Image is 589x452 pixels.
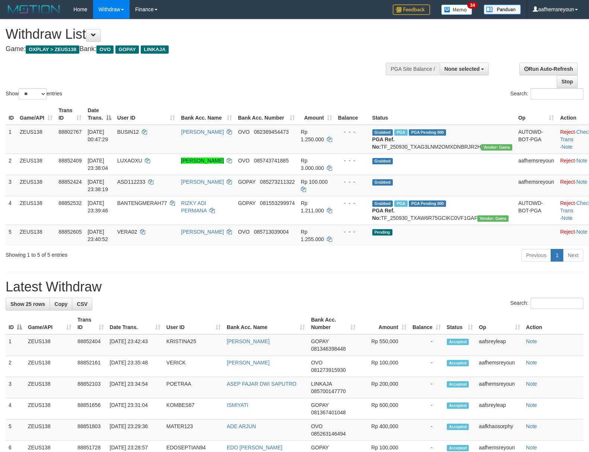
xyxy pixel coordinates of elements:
span: [DATE] 00:47:29 [87,129,108,142]
a: Note [576,229,588,235]
span: Grabbed [372,179,393,186]
td: aafsreyleap [476,398,523,420]
span: 88852605 [58,229,82,235]
span: Copy 081553299974 to clipboard [260,200,294,206]
td: AUTOWD-BOT-PGA [515,125,557,154]
a: [PERSON_NAME] [227,338,270,344]
label: Show entries [6,88,62,99]
a: Note [561,144,573,150]
a: Note [576,158,588,164]
span: Accepted [447,445,469,451]
span: BUSIN12 [117,129,139,135]
a: ADE ARJUN [227,423,256,429]
span: Accepted [447,402,469,409]
td: 5 [6,225,17,246]
span: Accepted [447,360,469,366]
td: 88852161 [74,356,107,377]
span: Vendor URL: https://trx31.1velocity.biz [477,215,509,222]
td: ZEUS138 [25,398,74,420]
span: LUXAOXU [117,158,142,164]
th: ID: activate to sort column descending [6,313,25,334]
span: Copy 081367401048 to clipboard [311,410,346,415]
h1: Withdraw List [6,27,385,42]
a: Stop [557,75,578,88]
td: 88852103 [74,377,107,398]
select: Showentries [19,88,47,99]
th: Bank Acc. Name: activate to sort column ascending [224,313,308,334]
span: Rp 3.000.000 [301,158,324,171]
span: [DATE] 23:39:46 [87,200,108,214]
h4: Game: Bank: [6,45,385,53]
span: CSV [77,301,87,307]
td: Rp 400,000 [359,420,410,441]
th: Game/API: activate to sort column ascending [25,313,74,334]
span: LINKAJA [141,45,169,54]
td: ZEUS138 [17,175,55,196]
span: OXPLAY > ZEUS138 [26,45,79,54]
td: aafkhaosorphy [476,420,523,441]
a: 1 [551,249,563,262]
td: ZEUS138 [25,334,74,356]
th: Balance: activate to sort column ascending [410,313,444,334]
span: 88852409 [58,158,82,164]
td: ZEUS138 [25,420,74,441]
td: aafsreyleap [476,334,523,356]
img: panduan.png [484,4,521,15]
td: [DATE] 23:31:04 [107,398,163,420]
div: - - - [338,128,366,136]
span: Grabbed [372,158,393,164]
td: 4 [6,196,17,225]
span: OVO [311,423,322,429]
span: OVO [238,129,249,135]
span: Pending [372,229,392,236]
td: - [410,398,444,420]
span: Copy 085743741885 to clipboard [254,158,289,164]
div: - - - [338,157,366,164]
th: Bank Acc. Number: activate to sort column ascending [235,104,298,125]
span: Copy [54,301,67,307]
th: Trans ID: activate to sort column ascending [74,313,107,334]
a: EDO [PERSON_NAME] [227,445,282,451]
a: Reject [560,200,575,206]
th: Action [523,313,583,334]
a: Note [526,360,537,366]
label: Search: [510,88,583,99]
div: - - - [338,199,366,207]
a: Reject [560,129,575,135]
a: Note [526,402,537,408]
td: KRISTINA25 [163,334,224,356]
th: Status: activate to sort column ascending [444,313,476,334]
td: KOMBES67 [163,398,224,420]
button: None selected [440,63,489,75]
span: OVO [311,360,322,366]
td: POETRAA [163,377,224,398]
span: Copy 081273915930 to clipboard [311,367,346,373]
span: OVO [238,158,249,164]
a: Note [526,423,537,429]
th: ID [6,104,17,125]
span: Rp 100.000 [301,179,328,185]
td: 2 [6,356,25,377]
td: ZEUS138 [17,125,55,154]
td: 88852404 [74,334,107,356]
a: Note [526,445,537,451]
a: Copy [50,298,72,310]
span: Accepted [447,381,469,388]
td: 5 [6,420,25,441]
span: GOPAY [311,402,328,408]
a: Next [563,249,583,262]
td: - [410,334,444,356]
th: Bank Acc. Name: activate to sort column ascending [178,104,235,125]
th: Game/API: activate to sort column ascending [17,104,55,125]
a: Note [576,179,588,185]
span: 34 [467,2,477,9]
td: aafhemsreyoun [476,356,523,377]
span: Rp 1.255.000 [301,229,324,242]
th: Status [369,104,515,125]
div: - - - [338,178,366,186]
b: PGA Ref. No: [372,208,395,221]
td: ZEUS138 [17,225,55,246]
td: 3 [6,175,17,196]
a: [PERSON_NAME] [181,158,224,164]
span: OVO [96,45,114,54]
